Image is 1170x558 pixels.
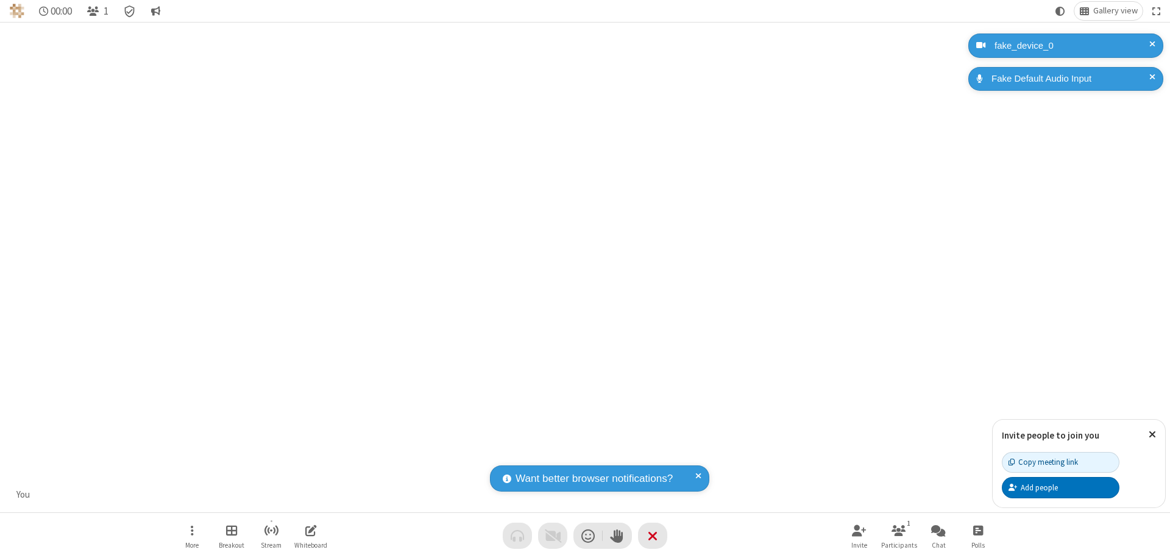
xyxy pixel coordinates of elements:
[990,39,1154,53] div: fake_device_0
[960,518,996,553] button: Open poll
[603,523,632,549] button: Raise hand
[881,518,917,553] button: Open participant list
[987,72,1154,86] div: Fake Default Audio Input
[1093,6,1138,16] span: Gallery view
[213,518,250,553] button: Manage Breakout Rooms
[1140,420,1165,450] button: Close popover
[573,523,603,549] button: Send a reaction
[1074,2,1143,20] button: Change layout
[146,2,165,20] button: Conversation
[1147,2,1166,20] button: Fullscreen
[292,518,329,553] button: Open shared whiteboard
[261,542,282,549] span: Stream
[516,471,673,487] span: Want better browser notifications?
[538,523,567,549] button: Video
[253,518,289,553] button: Start streaming
[1009,456,1078,468] div: Copy meeting link
[920,518,957,553] button: Open chat
[932,542,946,549] span: Chat
[881,542,917,549] span: Participants
[118,2,141,20] div: Meeting details Encryption enabled
[1002,452,1119,473] button: Copy meeting link
[971,542,985,549] span: Polls
[638,523,667,549] button: End or leave meeting
[34,2,77,20] div: Timer
[503,523,532,549] button: Audio problem - check your Internet connection or call by phone
[1051,2,1070,20] button: Using system theme
[1002,429,1099,441] label: Invite people to join you
[104,5,108,17] span: 1
[841,518,877,553] button: Invite participants (⌘+Shift+I)
[10,4,24,18] img: QA Selenium DO NOT DELETE OR CHANGE
[185,542,199,549] span: More
[174,518,210,553] button: Open menu
[12,488,35,502] div: You
[82,2,113,20] button: Open participant list
[219,542,244,549] span: Breakout
[851,542,867,549] span: Invite
[1002,477,1119,498] button: Add people
[51,5,72,17] span: 00:00
[904,518,914,529] div: 1
[294,542,327,549] span: Whiteboard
